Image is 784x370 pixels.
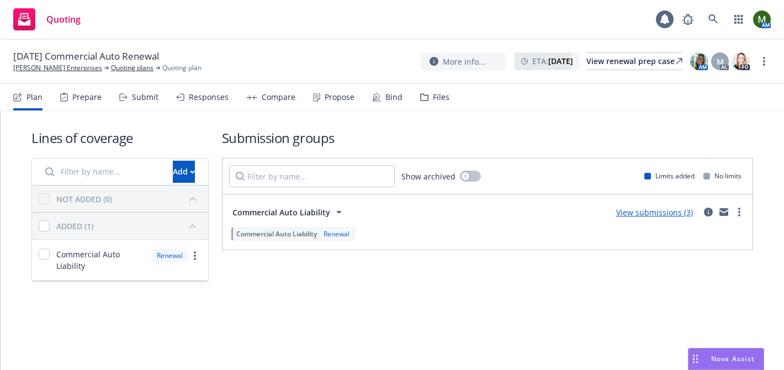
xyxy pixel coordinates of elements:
[702,205,715,219] a: circleInformation
[162,63,202,73] span: Quoting plan
[188,249,202,262] a: more
[56,217,202,235] button: ADDED (1)
[232,207,330,218] span: Commercial Auto Liability
[132,93,158,102] div: Submit
[586,52,682,70] a: View renewal prep case
[27,93,43,102] div: Plan
[151,249,188,262] div: Renewal
[13,50,159,63] span: [DATE] Commercial Auto Renewal
[173,161,195,182] div: Add
[733,205,746,219] a: more
[688,348,702,369] div: Drag to move
[31,129,209,147] h1: Lines of coverage
[433,93,449,102] div: Files
[13,63,102,73] a: [PERSON_NAME] Enterprises
[717,205,730,219] a: mail
[728,8,750,30] a: Switch app
[677,8,699,30] a: Report a Bug
[532,55,573,67] span: ETA :
[229,201,349,223] button: Commercial Auto Liability
[401,171,455,182] span: Show archived
[690,52,708,70] img: photo
[702,8,724,30] a: Search
[703,171,741,181] div: No limits
[46,15,81,24] span: Quoting
[644,171,695,181] div: Limits added
[711,354,755,363] span: Nova Assist
[111,63,153,73] a: Quoting plans
[56,249,145,272] span: Commercial Auto Liability
[548,56,573,66] strong: [DATE]
[443,56,485,67] span: More info...
[732,52,750,70] img: photo
[56,193,112,205] div: NOT ADDED (0)
[189,93,229,102] div: Responses
[222,129,753,147] h1: Submission groups
[39,161,166,183] input: Filter by name...
[616,207,693,218] a: View submissions (3)
[385,93,402,102] div: Bind
[56,190,202,208] button: NOT ADDED (0)
[586,53,682,70] div: View renewal prep case
[717,56,724,67] span: M
[9,4,85,35] a: Quoting
[421,52,506,71] button: More info...
[236,229,317,239] span: Commercial Auto Liability
[262,93,295,102] div: Compare
[753,10,771,28] img: photo
[173,161,195,183] button: Add
[72,93,102,102] div: Prepare
[321,229,352,239] div: Renewal
[325,93,354,102] div: Propose
[757,55,771,68] a: more
[229,165,395,187] input: Filter by name...
[56,220,93,232] div: ADDED (1)
[688,348,764,370] button: Nova Assist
